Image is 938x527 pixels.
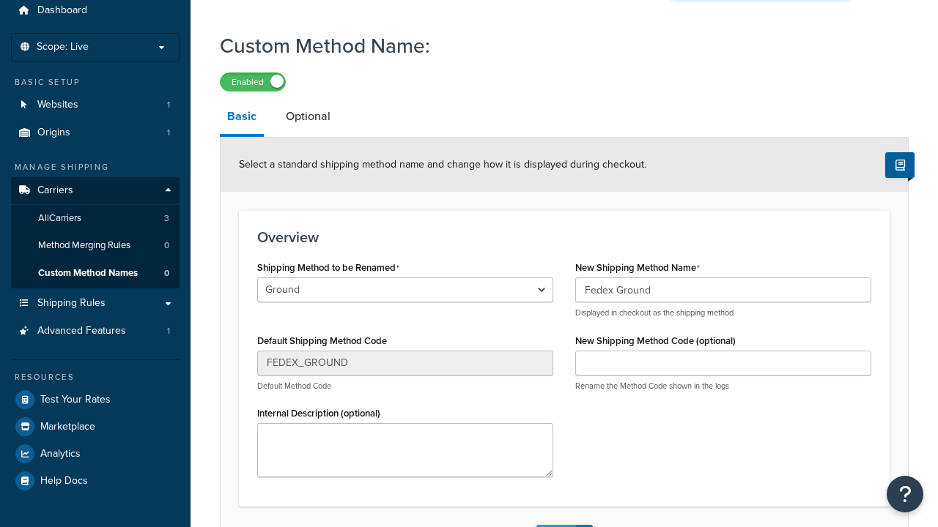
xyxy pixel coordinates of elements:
[11,161,180,173] div: Manage Shipping
[278,99,338,134] a: Optional
[40,394,111,406] span: Test Your Rates
[11,318,180,345] li: Advanced Features
[40,475,88,487] span: Help Docs
[11,371,180,384] div: Resources
[164,267,169,280] span: 0
[11,260,180,287] li: Custom Method Names
[575,262,700,274] label: New Shipping Method Name
[11,441,180,467] a: Analytics
[11,119,180,146] a: Origins1
[11,386,180,413] a: Test Your Rates
[38,239,130,252] span: Method Merging Rules
[164,239,169,252] span: 0
[11,177,180,204] a: Carriers
[167,127,170,139] span: 1
[257,381,553,392] p: Default Method Code
[239,157,646,172] span: Select a standard shipping method name and change how it is displayed during checkout.
[575,381,871,392] p: Rename the Method Code shown in the logs
[885,152,915,178] button: Show Help Docs
[164,212,169,225] span: 3
[575,307,871,318] p: Displayed in checkout as the shipping method
[257,408,380,419] label: Internal Description (optional)
[221,73,285,91] label: Enabled
[40,421,95,433] span: Marketplace
[887,476,923,512] button: Open Resource Center
[167,325,170,337] span: 1
[37,99,78,111] span: Websites
[11,119,180,146] li: Origins
[11,205,180,232] a: AllCarriers3
[37,4,87,17] span: Dashboard
[257,262,399,274] label: Shipping Method to be Renamed
[37,127,70,139] span: Origins
[220,31,890,60] h1: Custom Method Name:
[11,468,180,494] a: Help Docs
[11,76,180,89] div: Basic Setup
[11,232,180,259] a: Method Merging Rules0
[11,318,180,345] a: Advanced Features1
[11,260,180,287] a: Custom Method Names0
[37,297,106,310] span: Shipping Rules
[11,91,180,119] a: Websites1
[40,448,81,460] span: Analytics
[257,229,871,245] h3: Overview
[38,212,81,225] span: All Carriers
[167,99,170,111] span: 1
[11,290,180,317] a: Shipping Rules
[38,267,138,280] span: Custom Method Names
[11,91,180,119] li: Websites
[257,335,387,346] label: Default Shipping Method Code
[37,41,89,53] span: Scope: Live
[11,232,180,259] li: Method Merging Rules
[220,99,264,137] a: Basic
[37,184,73,197] span: Carriers
[11,177,180,288] li: Carriers
[11,414,180,440] a: Marketplace
[575,335,736,346] label: New Shipping Method Code (optional)
[37,325,126,337] span: Advanced Features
